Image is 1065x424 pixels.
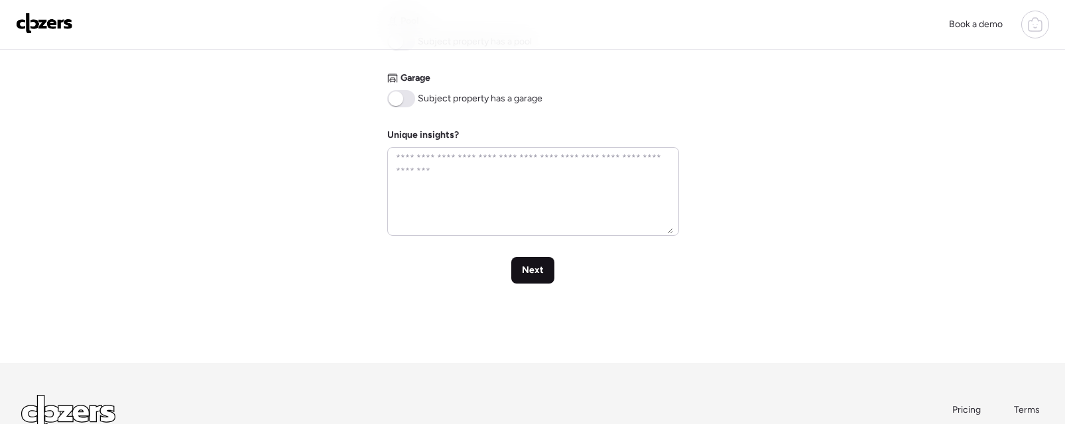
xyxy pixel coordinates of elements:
span: Garage [401,72,430,85]
span: Subject property has a garage [418,92,542,105]
span: Book a demo [949,19,1003,30]
label: Unique insights? [387,129,459,140]
span: Next [522,264,544,277]
a: Terms [1014,403,1044,417]
span: Pricing [952,404,981,415]
span: Terms [1014,404,1040,415]
a: Pricing [952,403,982,417]
img: Logo [16,13,73,34]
